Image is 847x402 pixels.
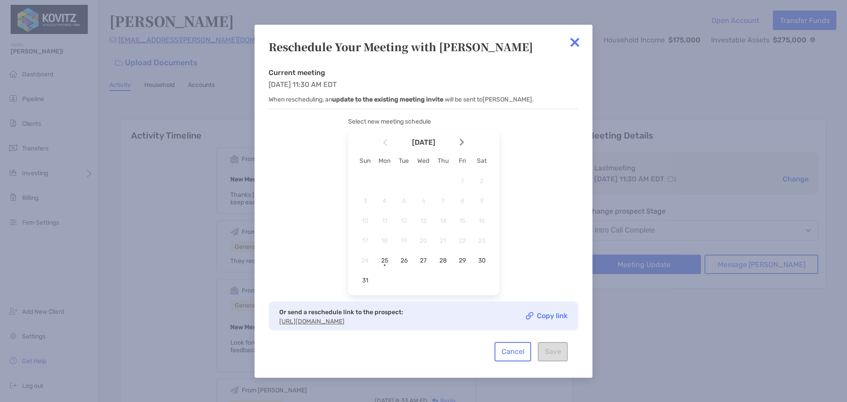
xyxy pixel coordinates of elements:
[269,39,578,54] div: Reschedule Your Meeting with [PERSON_NAME]
[332,96,443,103] b: update to the existing meeting invite
[435,217,450,225] span: 14
[414,157,433,165] div: Wed
[269,68,578,77] h4: Current meeting
[397,217,412,225] span: 12
[377,217,392,225] span: 11
[433,157,453,165] div: Thu
[472,157,491,165] div: Sat
[474,257,489,264] span: 30
[375,157,394,165] div: Mon
[455,237,470,244] span: 22
[356,157,375,165] div: Sun
[397,257,412,264] span: 26
[358,257,373,264] span: 24
[377,197,392,205] span: 4
[389,139,458,146] span: [DATE]
[358,237,373,244] span: 17
[455,217,470,225] span: 15
[416,197,431,205] span: 6
[383,139,387,146] img: Arrow icon
[269,94,578,105] p: When rescheduling, an will be sent to [PERSON_NAME] .
[435,237,450,244] span: 21
[397,197,412,205] span: 5
[269,68,578,109] div: [DATE] 11:30 AM EDT
[453,157,472,165] div: Fri
[377,237,392,244] span: 18
[397,237,412,244] span: 19
[526,312,533,319] img: Copy link icon
[358,217,373,225] span: 10
[416,217,431,225] span: 13
[495,342,531,361] button: Cancel
[566,34,584,51] img: close modal icon
[348,118,431,125] span: Select new meeting schedule
[460,139,464,146] img: Arrow icon
[377,257,392,264] span: 25
[474,237,489,244] span: 23
[358,277,373,284] span: 31
[474,197,489,205] span: 9
[435,257,450,264] span: 28
[455,197,470,205] span: 8
[394,157,414,165] div: Tue
[358,197,373,205] span: 3
[416,257,431,264] span: 27
[474,217,489,225] span: 16
[526,312,568,319] a: Copy link
[455,257,470,264] span: 29
[416,237,431,244] span: 20
[474,177,489,185] span: 2
[435,197,450,205] span: 7
[455,177,470,185] span: 1
[279,307,403,318] p: Or send a reschedule link to the prospect:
